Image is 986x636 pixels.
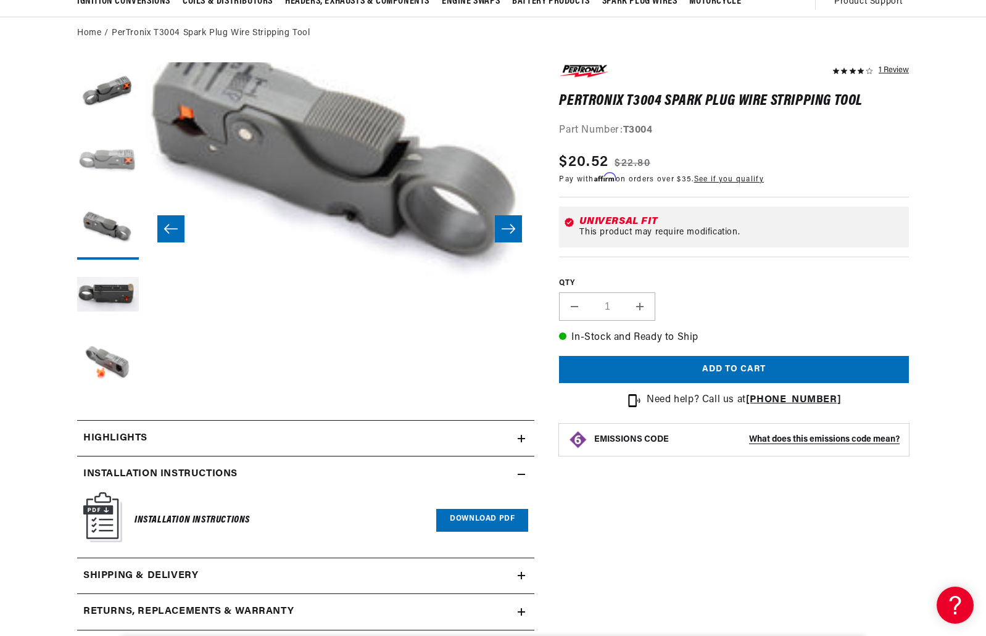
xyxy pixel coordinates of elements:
[77,198,139,260] button: Load image 3 in gallery view
[77,62,139,124] button: Load image 1 in gallery view
[579,228,904,237] div: This product may require modification.
[559,151,608,173] span: $20.52
[559,123,909,139] div: Part Number:
[623,125,653,135] strong: T3004
[77,62,534,395] media-gallery: Gallery Viewer
[559,173,764,185] p: Pay with on orders over $35.
[77,266,139,328] button: Load image 4 in gallery view
[77,130,139,192] button: Load image 2 in gallery view
[77,456,534,492] summary: Installation instructions
[77,558,534,594] summary: Shipping & Delivery
[746,395,841,405] a: [PHONE_NUMBER]
[694,176,764,183] a: See if you qualify - Learn more about Affirm Financing (opens in modal)
[594,435,669,444] strong: EMISSIONS CODE
[615,156,650,171] s: $22.80
[594,173,616,182] span: Affirm
[594,434,900,445] button: EMISSIONS CODEWhat does this emissions code mean?
[559,278,909,289] label: QTY
[112,27,310,40] a: PerTronix T3004 Spark Plug Wire Stripping Tool
[157,215,184,242] button: Slide left
[77,594,534,630] summary: Returns, Replacements & Warranty
[879,62,909,77] div: 1 Review
[579,217,904,226] div: Universal Fit
[568,430,588,450] img: Emissions code
[83,604,294,620] h2: Returns, Replacements & Warranty
[83,492,122,542] img: Instruction Manual
[559,330,909,346] p: In-Stock and Ready to Ship
[77,334,139,395] button: Load image 5 in gallery view
[83,431,147,447] h2: Highlights
[559,356,909,384] button: Add to cart
[436,509,528,532] a: Download PDF
[495,215,522,242] button: Slide right
[77,27,101,40] a: Home
[83,568,198,584] h2: Shipping & Delivery
[83,466,238,482] h2: Installation instructions
[749,435,900,444] strong: What does this emissions code mean?
[647,392,841,408] p: Need help? Call us at
[135,512,250,529] h6: Installation Instructions
[559,95,909,107] h1: PerTronix T3004 Spark Plug Wire Stripping Tool
[77,421,534,456] summary: Highlights
[77,27,909,40] nav: breadcrumbs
